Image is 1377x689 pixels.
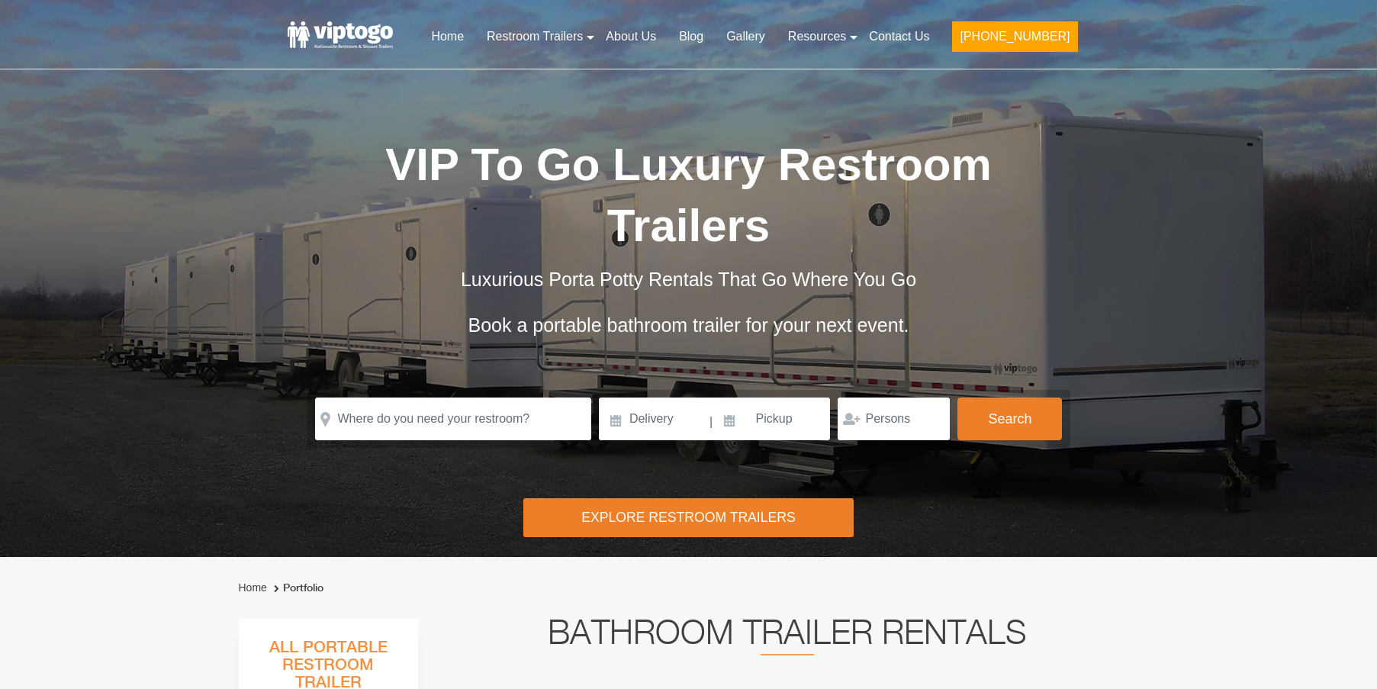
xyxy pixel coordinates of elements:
[439,619,1136,655] h2: Bathroom Trailer Rentals
[777,20,857,53] a: Resources
[957,398,1062,440] button: Search
[523,498,854,537] div: Explore Restroom Trailers
[239,581,267,594] a: Home
[668,20,715,53] a: Blog
[385,139,992,251] span: VIP To Go Luxury Restroom Trailers
[468,314,909,336] span: Book a portable bathroom trailer for your next event.
[475,20,594,53] a: Restroom Trailers
[420,20,475,53] a: Home
[941,20,1089,61] a: [PHONE_NUMBER]
[461,269,916,290] span: Luxurious Porta Potty Rentals That Go Where You Go
[599,398,708,440] input: Delivery
[715,20,777,53] a: Gallery
[594,20,668,53] a: About Us
[952,21,1077,52] button: [PHONE_NUMBER]
[838,398,950,440] input: Persons
[857,20,941,53] a: Contact Us
[715,398,831,440] input: Pickup
[270,579,323,597] li: Portfolio
[315,398,591,440] input: Where do you need your restroom?
[709,398,713,446] span: |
